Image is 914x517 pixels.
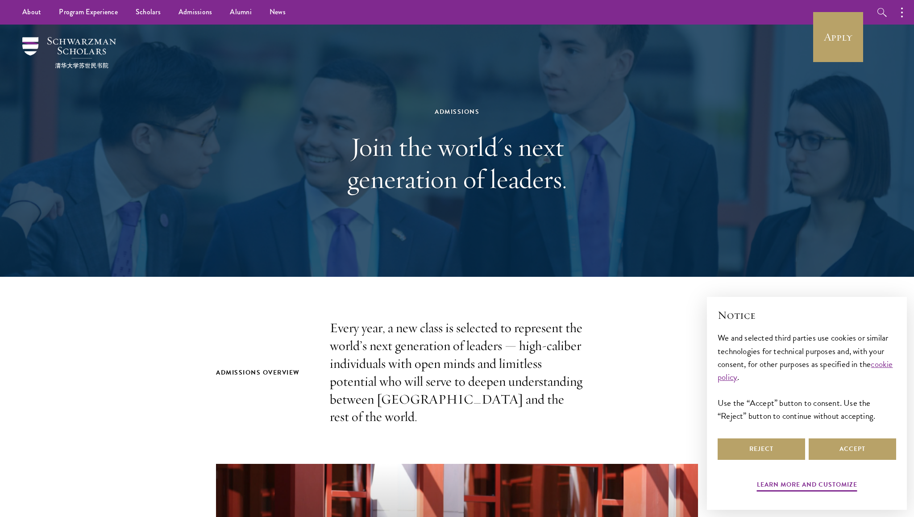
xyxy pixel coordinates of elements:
h1: Join the world's next generation of leaders. [303,131,611,195]
button: Reject [718,438,805,460]
button: Learn more and customize [757,479,857,493]
div: We and selected third parties use cookies or similar technologies for technical purposes and, wit... [718,331,896,422]
button: Accept [809,438,896,460]
img: Schwarzman Scholars [22,37,116,68]
div: Admissions [303,106,611,117]
p: Every year, a new class is selected to represent the world’s next generation of leaders — high-ca... [330,319,584,426]
a: Apply [813,12,863,62]
h2: Admissions Overview [216,367,312,378]
a: cookie policy [718,358,893,384]
h2: Notice [718,308,896,323]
